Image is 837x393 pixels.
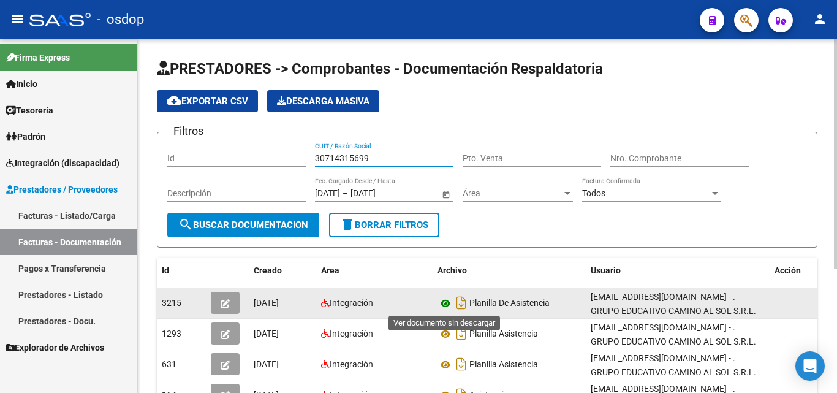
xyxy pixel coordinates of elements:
span: Archivo [437,265,467,275]
span: 1293 [162,329,181,338]
datatable-header-cell: Usuario [586,258,770,284]
span: Firma Express [6,51,70,64]
span: [DATE] [254,359,279,369]
button: Borrar Filtros [329,213,439,237]
span: Planilla Asistencia [469,360,538,370]
h3: Filtros [167,123,210,140]
button: Open calendar [439,188,452,200]
mat-icon: menu [10,12,25,26]
span: Acción [775,265,801,275]
span: Planilla De Asistencia [469,299,550,308]
mat-icon: person [812,12,827,26]
span: PRESTADORES -> Comprobantes - Documentación Respaldatoria [157,60,603,77]
input: Fecha inicio [315,188,340,199]
mat-icon: search [178,217,193,232]
span: [EMAIL_ADDRESS][DOMAIN_NAME] - . GRUPO EDUCATIVO CAMINO AL SOL S.R.L. [591,353,756,377]
span: Todos [582,188,605,198]
mat-icon: delete [340,217,355,232]
span: Creado [254,265,282,275]
span: [DATE] [254,298,279,308]
span: Planilla Asistencia [469,329,538,339]
span: Explorador de Archivos [6,341,104,354]
span: Id [162,265,169,275]
span: 3215 [162,298,181,308]
span: Área [463,188,562,199]
input: Fecha fin [350,188,411,199]
span: Tesorería [6,104,53,117]
datatable-header-cell: Archivo [433,258,586,284]
div: Open Intercom Messenger [795,351,825,381]
span: Usuario [591,265,621,275]
mat-icon: cloud_download [167,93,181,108]
span: Descarga Masiva [277,96,369,107]
span: Prestadores / Proveedores [6,183,118,196]
span: 631 [162,359,176,369]
button: Descarga Masiva [267,90,379,112]
span: – [343,188,348,199]
span: Borrar Filtros [340,219,428,231]
i: Descargar documento [453,324,469,343]
span: Integración [330,329,373,338]
i: Descargar documento [453,293,469,313]
button: Exportar CSV [157,90,258,112]
span: Exportar CSV [167,96,248,107]
datatable-header-cell: Area [316,258,433,284]
span: Area [321,265,339,275]
span: [EMAIL_ADDRESS][DOMAIN_NAME] - . GRUPO EDUCATIVO CAMINO AL SOL S.R.L. [591,292,756,316]
span: Padrón [6,130,45,143]
datatable-header-cell: Creado [249,258,316,284]
datatable-header-cell: Acción [770,258,831,284]
span: Integración [330,359,373,369]
span: Integración [330,298,373,308]
span: - osdop [97,6,144,33]
span: [DATE] [254,329,279,338]
app-download-masive: Descarga masiva de comprobantes (adjuntos) [267,90,379,112]
span: Buscar Documentacion [178,219,308,231]
datatable-header-cell: Id [157,258,206,284]
span: Integración (discapacidad) [6,156,119,170]
button: Buscar Documentacion [167,213,319,237]
span: [EMAIL_ADDRESS][DOMAIN_NAME] - . GRUPO EDUCATIVO CAMINO AL SOL S.R.L. [591,322,756,346]
span: Inicio [6,77,37,91]
i: Descargar documento [453,354,469,374]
